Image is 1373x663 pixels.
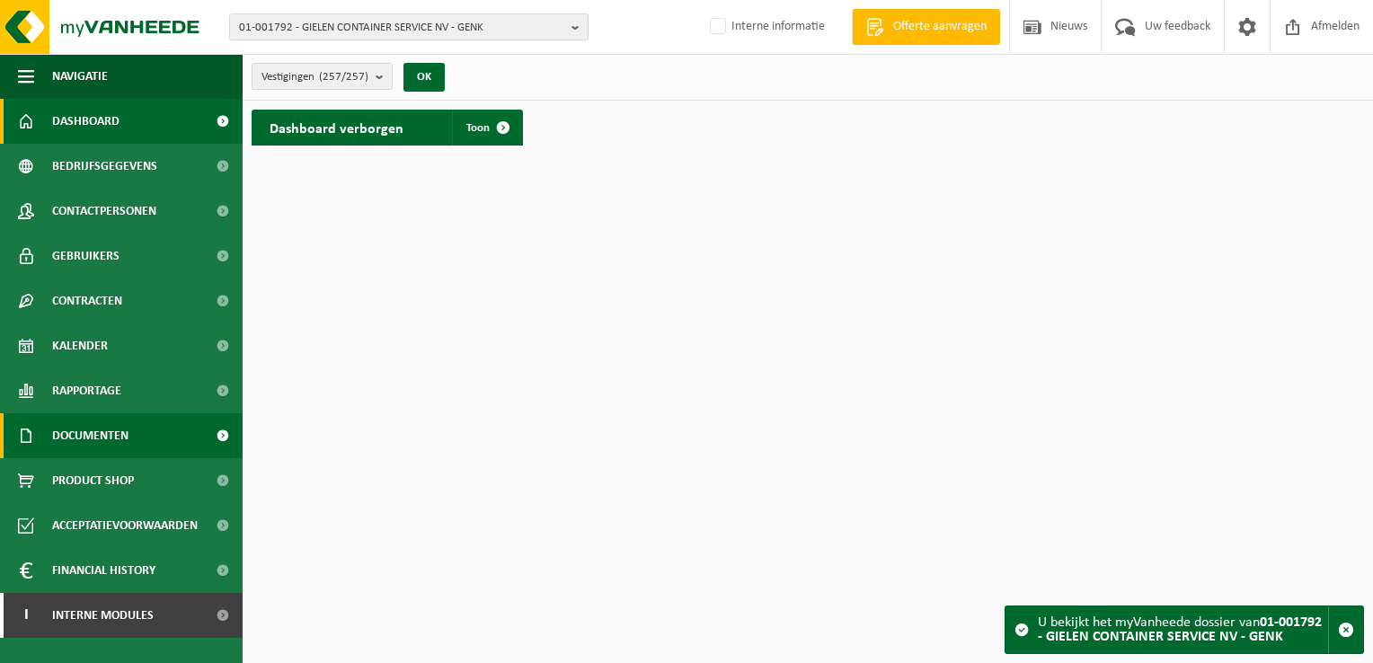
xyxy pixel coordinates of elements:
span: Product Shop [52,458,134,503]
span: Dashboard [52,99,120,144]
span: Gebruikers [52,234,120,278]
span: Toon [466,122,490,134]
span: 01-001792 - GIELEN CONTAINER SERVICE NV - GENK [239,14,564,41]
span: Documenten [52,413,128,458]
span: Bedrijfsgegevens [52,144,157,189]
count: (257/257) [319,71,368,83]
span: Contactpersonen [52,189,156,234]
span: Navigatie [52,54,108,99]
button: 01-001792 - GIELEN CONTAINER SERVICE NV - GENK [229,13,589,40]
span: Offerte aanvragen [889,18,991,36]
span: Vestigingen [261,64,368,91]
span: Contracten [52,278,122,323]
div: U bekijkt het myVanheede dossier van [1038,606,1328,653]
span: Financial History [52,548,155,593]
strong: 01-001792 - GIELEN CONTAINER SERVICE NV - GENK [1038,615,1322,644]
span: Interne modules [52,593,154,638]
span: I [18,593,34,638]
button: OK [403,63,445,92]
span: Kalender [52,323,108,368]
span: Acceptatievoorwaarden [52,503,198,548]
a: Offerte aanvragen [852,9,1000,45]
button: Vestigingen(257/257) [252,63,393,90]
span: Rapportage [52,368,121,413]
label: Interne informatie [706,13,825,40]
h2: Dashboard verborgen [252,110,421,145]
a: Toon [452,110,521,146]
